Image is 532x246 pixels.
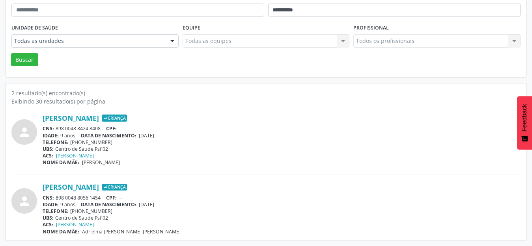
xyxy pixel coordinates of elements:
span: ACS: [43,221,53,228]
span: CPF: [106,194,117,201]
div: 9 anos [43,201,521,208]
span: Criança [102,184,127,191]
span: [DATE] [139,132,154,139]
span: UBS: [43,146,54,152]
button: Feedback - Mostrar pesquisa [517,96,532,150]
label: Equipe [183,22,200,34]
span: CPF: [106,125,117,132]
span: ACS: [43,152,53,159]
div: 9 anos [43,132,521,139]
div: Exibindo 30 resultado(s) por página [11,97,521,105]
label: Unidade de saúde [11,22,58,34]
span: DATA DE NASCIMENTO: [81,201,136,208]
span: CNS: [43,125,54,132]
i: person [17,125,32,139]
span: CNS: [43,194,54,201]
div: 2 resultado(s) encontrado(s) [11,89,521,97]
span: DATA DE NASCIMENTO: [81,132,136,139]
span: Todas as unidades [14,37,162,45]
span: Feedback [521,104,528,131]
a: [PERSON_NAME] [43,114,99,122]
span: IDADE: [43,201,59,208]
a: [PERSON_NAME] [56,221,94,228]
span: NOME DA MÃE: [43,228,79,235]
span: NOME DA MÃE: [43,159,79,166]
div: [PHONE_NUMBER] [43,208,521,215]
span: Criança [102,115,127,122]
div: Centro de Saude Psf 02 [43,215,521,221]
button: Buscar [11,53,38,67]
span: [DATE] [139,201,154,208]
span: IDADE: [43,132,59,139]
span: [PERSON_NAME] [82,159,120,166]
i: person [17,194,32,208]
div: Centro de Saude Psf 02 [43,146,521,152]
span: -- [119,194,122,201]
div: 898 0048 8424 8408 [43,125,521,132]
div: 898 0048 8056 1454 [43,194,521,201]
div: [PHONE_NUMBER] [43,139,521,146]
a: [PERSON_NAME] [43,183,99,191]
span: TELEFONE: [43,208,69,215]
span: -- [119,125,122,132]
label: Profissional [353,22,389,34]
span: Adrielma [PERSON_NAME] [PERSON_NAME] [82,228,181,235]
a: [PERSON_NAME] [56,152,94,159]
span: UBS: [43,215,54,221]
span: TELEFONE: [43,139,69,146]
